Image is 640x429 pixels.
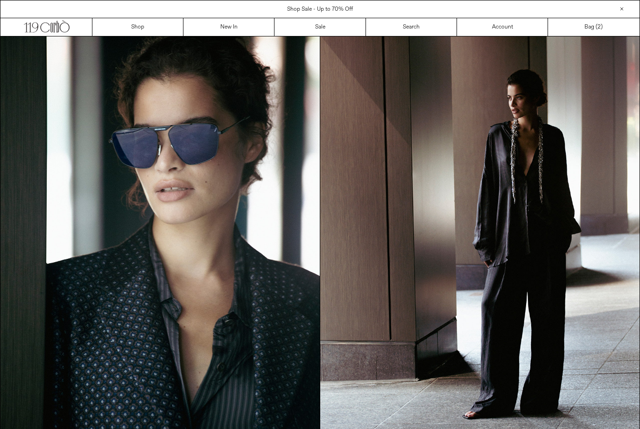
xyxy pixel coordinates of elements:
span: 2 [598,23,601,31]
a: New In [183,18,274,36]
a: Account [457,18,548,36]
a: Search [366,18,457,36]
span: ) [598,23,603,31]
a: Sale [274,18,366,36]
a: Bag () [548,18,639,36]
a: Shop [92,18,183,36]
a: Shop Sale - Up to 70% Off [287,6,353,13]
